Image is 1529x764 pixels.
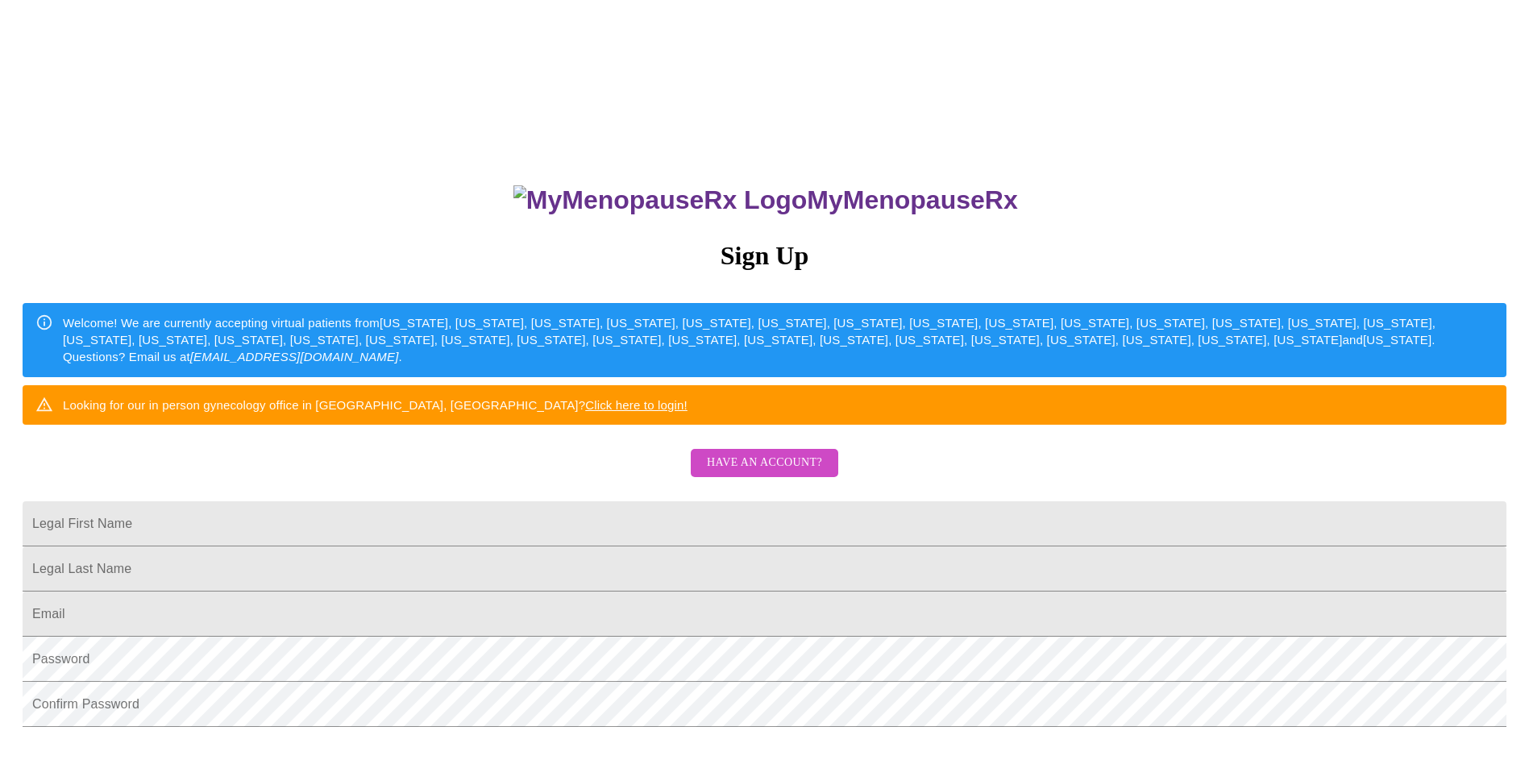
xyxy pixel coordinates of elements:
a: Click here to login! [585,398,688,412]
button: Have an account? [691,449,838,477]
h3: MyMenopauseRx [25,185,1507,215]
div: Welcome! We are currently accepting virtual patients from [US_STATE], [US_STATE], [US_STATE], [US... [63,308,1494,372]
a: Have an account? [687,467,842,480]
span: Have an account? [707,453,822,473]
img: MyMenopauseRx Logo [513,185,807,215]
em: [EMAIL_ADDRESS][DOMAIN_NAME] [190,350,399,363]
div: Looking for our in person gynecology office in [GEOGRAPHIC_DATA], [GEOGRAPHIC_DATA]? [63,390,688,420]
h3: Sign Up [23,241,1506,271]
